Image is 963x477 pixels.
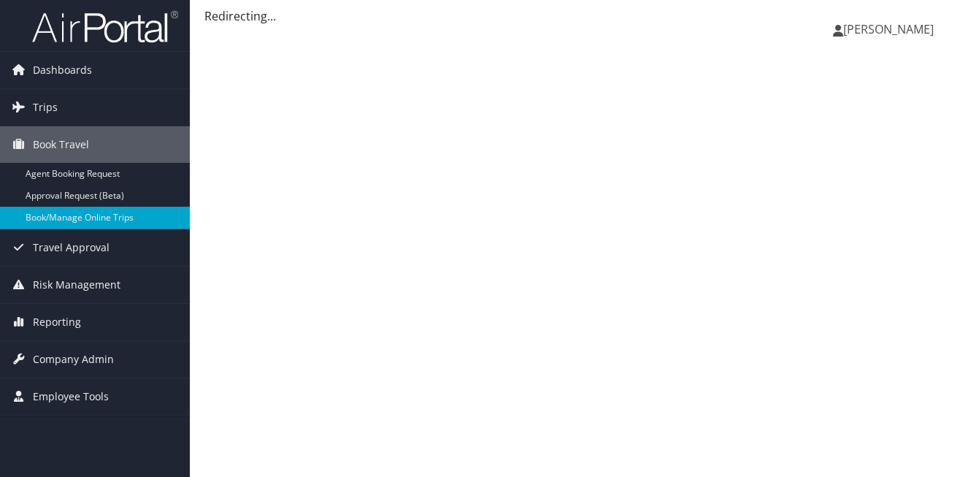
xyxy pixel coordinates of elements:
span: Reporting [33,304,81,340]
span: Risk Management [33,267,120,303]
div: Redirecting... [204,7,948,25]
img: airportal-logo.png [32,9,178,44]
span: Book Travel [33,126,89,163]
span: Company Admin [33,341,114,378]
span: Travel Approval [33,229,110,266]
span: Dashboards [33,52,92,88]
span: [PERSON_NAME] [843,21,934,37]
span: Trips [33,89,58,126]
a: [PERSON_NAME] [833,7,948,51]
span: Employee Tools [33,378,109,415]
